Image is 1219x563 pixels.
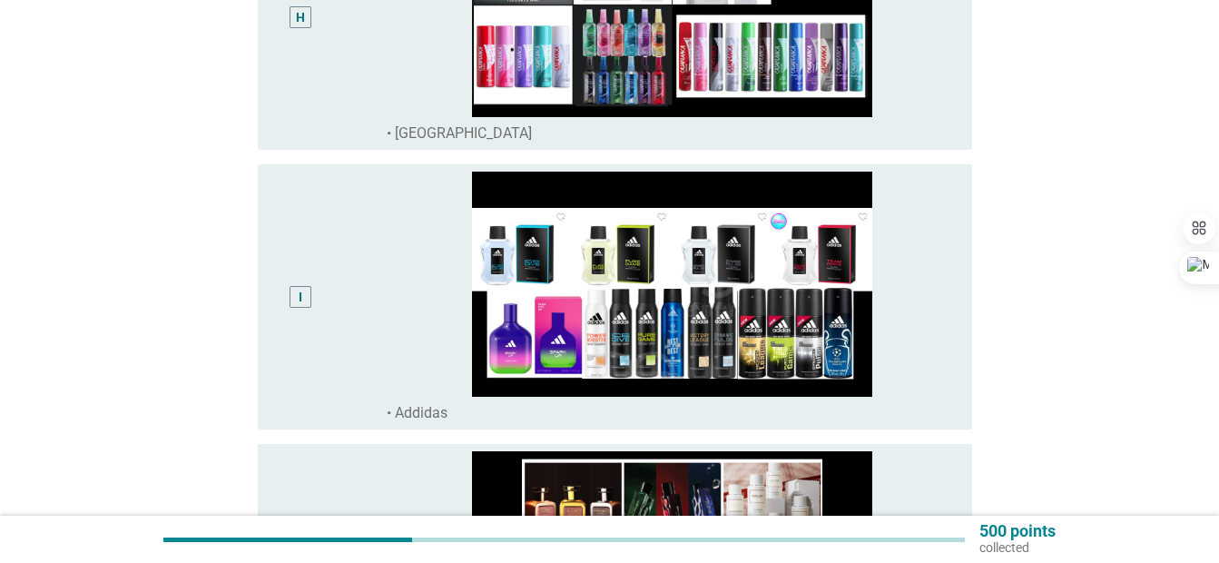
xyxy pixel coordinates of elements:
div: I [299,288,302,307]
p: 500 points [979,523,1056,539]
div: H [296,8,305,27]
img: cf952411-6c3e-4179-80d3-0804184c485c-----15.JPG [387,172,958,397]
p: collected [979,539,1056,556]
label: • Addidas [387,404,447,422]
label: • [GEOGRAPHIC_DATA] [387,124,532,143]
